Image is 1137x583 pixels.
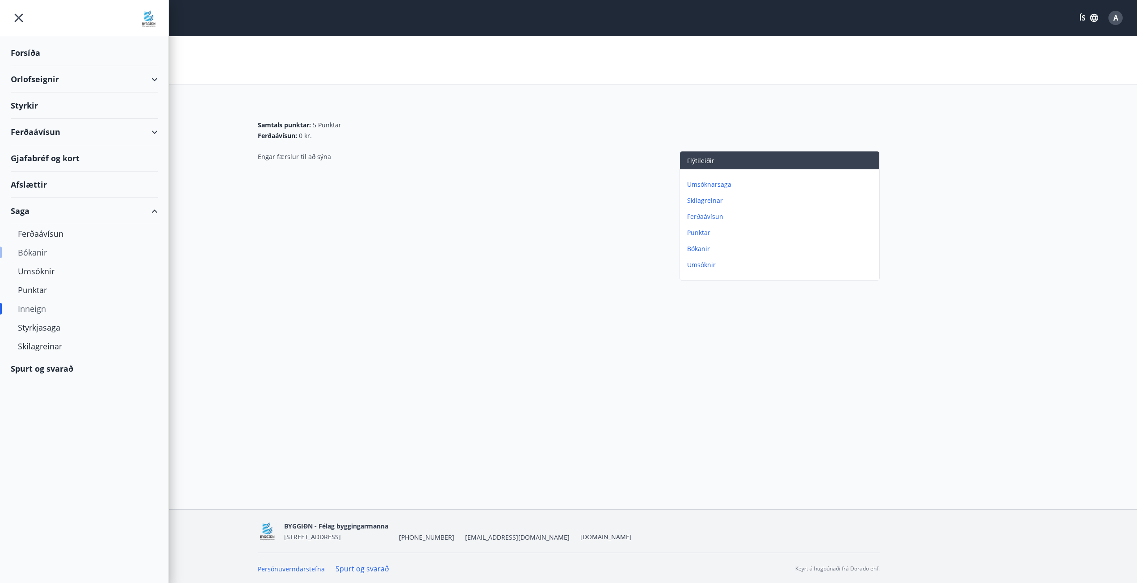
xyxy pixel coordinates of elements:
[140,10,158,28] img: union_logo
[18,318,151,337] div: Styrkjasaga
[18,299,151,318] div: Inneign
[1105,7,1126,29] button: A
[284,533,341,541] span: [STREET_ADDRESS]
[18,337,151,356] div: Skilagreinar
[687,228,876,237] p: Punktar
[11,172,158,198] div: Afslættir
[399,533,454,542] span: [PHONE_NUMBER]
[580,533,632,541] a: [DOMAIN_NAME]
[11,356,158,382] div: Spurt og svarað
[258,522,277,541] img: BKlGVmlTW1Qrz68WFGMFQUcXHWdQd7yePWMkvn3i.png
[18,243,151,262] div: Bókanir
[11,119,158,145] div: Ferðaávísun
[687,196,876,205] p: Skilagreinar
[11,66,158,92] div: Orlofseignir
[11,198,158,224] div: Saga
[1074,10,1103,26] button: ÍS
[11,40,158,66] div: Forsíða
[687,244,876,253] p: Bókanir
[18,224,151,243] div: Ferðaávísun
[18,281,151,299] div: Punktar
[11,92,158,119] div: Styrkir
[795,565,880,573] p: Keyrt á hugbúnaði frá Dorado ehf.
[687,260,876,269] p: Umsóknir
[1113,13,1118,23] span: A
[687,156,714,165] span: Flýtileiðir
[284,522,388,530] span: BYGGIÐN - Félag byggingarmanna
[465,533,570,542] span: [EMAIL_ADDRESS][DOMAIN_NAME]
[336,564,389,574] a: Spurt og svarað
[258,121,311,130] span: Samtals punktar :
[258,131,297,140] span: Ferðaávísun :
[258,152,331,161] span: Engar færslur til að sýna
[11,10,27,26] button: menu
[313,121,341,130] span: 5 Punktar
[299,131,312,140] span: 0 kr.
[18,262,151,281] div: Umsóknir
[258,565,325,573] a: Persónuverndarstefna
[11,145,158,172] div: Gjafabréf og kort
[687,180,876,189] p: Umsóknarsaga
[687,212,876,221] p: Ferðaávísun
